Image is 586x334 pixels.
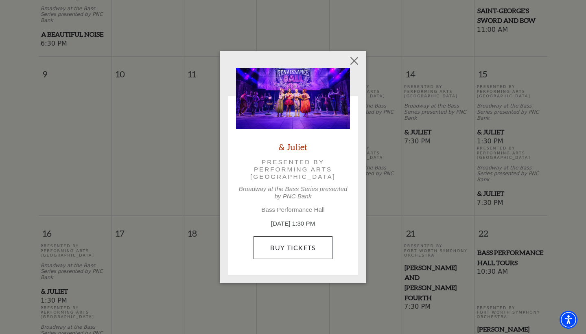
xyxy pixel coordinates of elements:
[254,236,332,259] a: Buy Tickets
[347,53,362,68] button: Close
[236,68,350,129] img: & Juliet
[560,311,577,329] div: Accessibility Menu
[236,185,350,200] p: Broadway at the Bass Series presented by PNC Bank
[279,141,308,152] a: & Juliet
[236,206,350,213] p: Bass Performance Hall
[247,158,339,181] p: Presented by Performing Arts [GEOGRAPHIC_DATA]
[236,219,350,229] p: [DATE] 1:30 PM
